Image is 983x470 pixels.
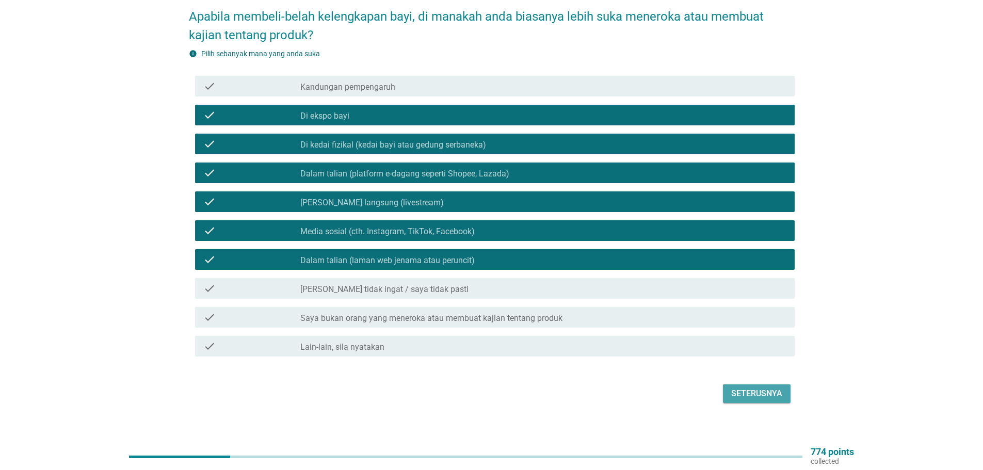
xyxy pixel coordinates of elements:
[723,384,791,403] button: Seterusnya
[300,284,469,295] label: [PERSON_NAME] tidak ingat / saya tidak pasti
[203,167,216,179] i: check
[203,340,216,352] i: check
[300,198,444,208] label: [PERSON_NAME] langsung (livestream)
[300,313,562,323] label: Saya bukan orang yang meneroka atau membuat kajian tentang produk
[300,255,475,266] label: Dalam talian (laman web jenama atau peruncit)
[189,50,197,58] i: info
[300,226,475,237] label: Media sosial (cth. Instagram, TikTok, Facebook)
[731,387,782,400] div: Seterusnya
[300,169,509,179] label: Dalam talian (platform e-dagang seperti Shopee, Lazada)
[203,311,216,323] i: check
[203,253,216,266] i: check
[201,50,320,58] label: Pilih sebanyak mana yang anda suka
[300,342,384,352] label: Lain-lain, sila nyatakan
[203,282,216,295] i: check
[300,140,486,150] label: Di kedai fizikal (kedai bayi atau gedung serbaneka)
[300,111,349,121] label: Di ekspo bayi
[203,196,216,208] i: check
[203,138,216,150] i: check
[203,109,216,121] i: check
[300,82,395,92] label: Kandungan pempengaruh
[203,80,216,92] i: check
[811,447,854,457] p: 774 points
[203,224,216,237] i: check
[811,457,854,466] p: collected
